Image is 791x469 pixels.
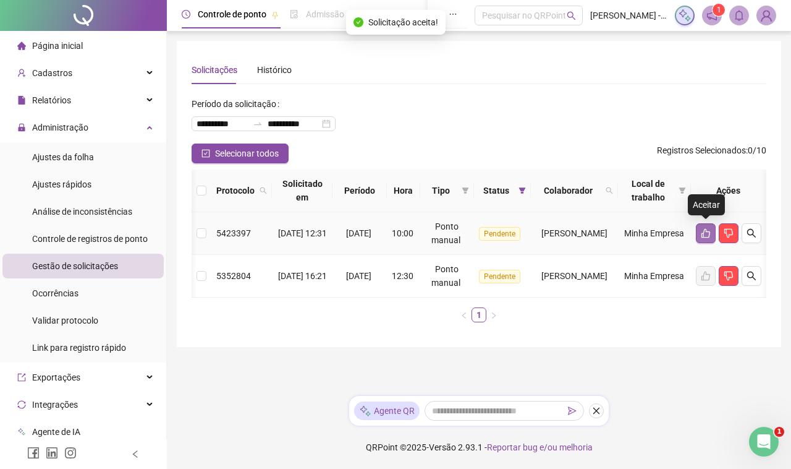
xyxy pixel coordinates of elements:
span: Ajustes da folha [32,152,94,162]
span: 12:30 [392,271,413,281]
span: file-done [290,10,298,19]
li: Próxima página [486,308,501,322]
iframe: Intercom live chat [749,427,779,457]
img: sparkle-icon.fc2bf0ac1784a2077858766a79e2daf3.svg [359,405,371,418]
div: Histórico [257,63,292,77]
span: Versão [429,442,456,452]
div: Solicitações [192,63,237,77]
span: right [490,312,497,319]
span: Cadastros [32,68,72,78]
div: Aceitar [688,194,725,215]
span: Registros Selecionados [657,145,746,155]
span: 1 [774,427,784,437]
span: Exportações [32,372,80,382]
button: left [457,308,472,322]
th: Hora [387,170,420,212]
span: 1 [717,6,721,14]
span: Relatórios [32,95,71,105]
span: Integrações [32,400,78,410]
span: instagram [64,447,77,459]
span: search [257,181,269,200]
span: Ajustes rápidos [32,179,91,189]
img: sparkle-icon.fc2bf0ac1784a2077858766a79e2daf3.svg [678,9,692,22]
span: lock [17,123,26,132]
span: check-square [201,149,210,158]
span: Pendente [479,227,520,241]
span: Admissão digital [306,9,370,19]
span: Controle de registros de ponto [32,234,148,244]
span: sync [17,400,26,409]
span: Validar protocolo [32,316,98,325]
span: dislike [724,271,734,281]
span: Gestão de férias [397,9,459,19]
label: Período da solicitação [192,94,284,114]
button: Selecionar todos [192,144,289,163]
span: [DATE] [346,271,371,281]
td: Minha Empresa [618,212,691,255]
span: clock-circle [182,10,190,19]
span: 10:00 [392,228,413,238]
span: search [606,187,613,194]
span: export [17,373,26,382]
button: right [486,308,501,322]
span: file [17,96,26,105]
span: ellipsis [449,10,457,19]
span: Ponto manual [431,264,460,288]
span: : 0 / 10 [657,144,766,163]
th: Solicitado em [272,170,332,212]
span: filter [679,187,686,194]
span: search [260,187,267,194]
span: 5423397 [216,228,251,238]
span: bell [734,10,745,21]
span: Protocolo [216,184,255,197]
span: Reportar bug e/ou melhoria [487,442,593,452]
img: 90152 [757,6,776,25]
span: Colaborador [536,184,601,197]
span: like [701,228,711,238]
span: Controle de ponto [198,9,266,19]
span: search [603,181,615,200]
span: [DATE] 12:31 [278,228,327,238]
span: send [568,407,577,415]
span: close [592,407,601,415]
span: Ocorrências [32,288,78,298]
span: filter [459,181,472,200]
span: Solicitação aceita! [368,15,438,29]
div: Ações [696,184,761,197]
span: left [131,450,140,458]
span: pushpin [271,11,279,19]
span: to [253,119,263,129]
span: linkedin [46,447,58,459]
span: filter [518,187,526,194]
span: filter [462,187,469,194]
span: Gestão de solicitações [32,261,118,271]
span: home [17,41,26,50]
span: filter [516,181,528,200]
span: Agente de IA [32,427,80,437]
span: Selecionar todos [215,147,279,160]
span: search [747,271,756,281]
span: Status [479,184,514,197]
span: Administração [32,123,88,132]
span: dislike [724,228,734,238]
span: Tipo [425,184,457,197]
span: check-circle [353,17,363,27]
span: left [460,312,468,319]
div: Agente QR [354,402,420,420]
span: [DATE] 16:21 [278,271,327,281]
span: swap-right [253,119,263,129]
li: 1 [472,308,486,322]
span: Local de trabalho [623,177,674,204]
span: filter [676,174,688,207]
span: Análise de inconsistências [32,207,132,217]
span: Página inicial [32,41,83,51]
span: facebook [27,447,40,459]
td: Minha Empresa [618,255,691,298]
span: notification [706,10,717,21]
span: Pendente [479,270,520,283]
span: Link para registro rápido [32,343,126,353]
a: 1 [472,308,486,322]
span: user-add [17,69,26,77]
sup: 1 [713,4,725,16]
footer: QRPoint © 2025 - 2.93.1 - [167,426,791,469]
